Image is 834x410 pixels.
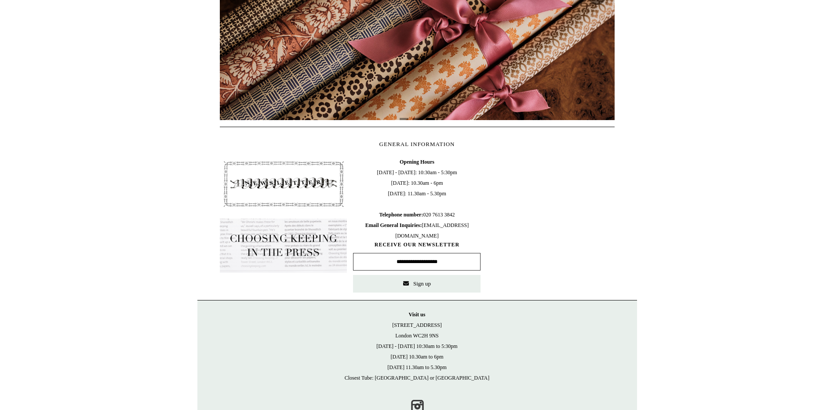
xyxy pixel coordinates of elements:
[409,311,426,318] strong: Visit us
[353,157,481,241] span: [DATE] - [DATE]: 10:30am - 5:30pm [DATE]: 10.30am - 6pm [DATE]: 11.30am - 5.30pm 020 7613 3842
[220,219,347,273] img: pf-635a2b01-aa89-4342-bbcd-4371b60f588c--In-the-press-Button_1200x.jpg
[206,309,628,383] p: [STREET_ADDRESS] London WC2H 9NS [DATE] - [DATE] 10:30am to 5:30pm [DATE] 10.30am to 6pm [DATE] 1...
[413,280,431,287] span: Sign up
[400,118,408,120] button: Page 1
[487,157,614,289] iframe: google_map
[413,118,422,120] button: Page 2
[379,212,423,218] b: Telephone number
[426,118,435,120] button: Page 3
[353,241,481,249] span: RECEIVE OUR NEWSLETTER
[220,157,347,211] img: pf-4db91bb9--1305-Newsletter-Button_1200x.jpg
[365,222,422,228] b: Email General Inquiries:
[379,141,455,147] span: GENERAL INFORMATION
[365,222,469,239] span: [EMAIL_ADDRESS][DOMAIN_NAME]
[400,159,434,165] b: Opening Hours
[353,275,481,293] button: Sign up
[421,212,423,218] b: :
